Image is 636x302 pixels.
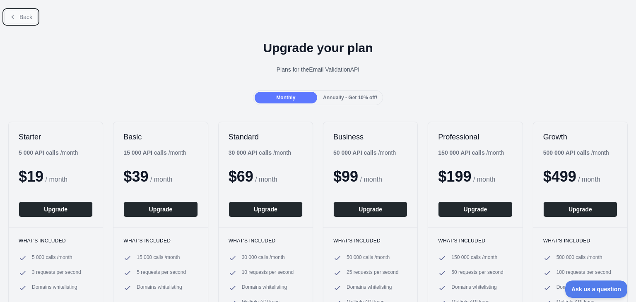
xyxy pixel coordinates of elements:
div: / month [333,149,396,157]
h2: Professional [438,132,512,142]
b: 150 000 API calls [438,149,484,156]
b: 30 000 API calls [229,149,272,156]
b: 50 000 API calls [333,149,377,156]
iframe: Toggle Customer Support [565,280,628,298]
h2: Business [333,132,407,142]
span: $ 499 [543,168,576,185]
div: / month [438,149,504,157]
span: $ 199 [438,168,471,185]
span: $ 99 [333,168,358,185]
h2: Growth [543,132,617,142]
span: $ 69 [229,168,253,185]
h2: Standard [229,132,303,142]
div: / month [229,149,291,157]
b: 500 000 API calls [543,149,590,156]
div: / month [543,149,609,157]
